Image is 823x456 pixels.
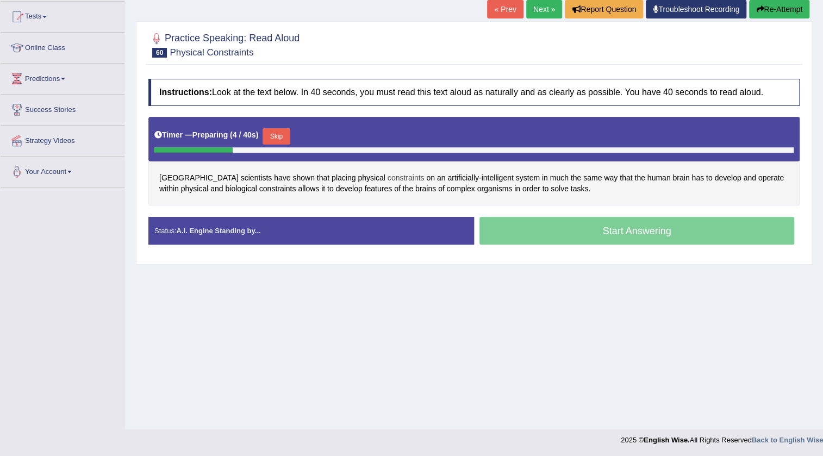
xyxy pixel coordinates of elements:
a: Strategy Videos [1,126,124,153]
span: 60 [152,48,167,58]
b: Preparing [192,130,228,139]
span: Click to see word definition [438,183,445,195]
span: Click to see word definition [514,183,520,195]
span: Click to see word definition [159,172,239,184]
span: Click to see word definition [327,183,334,195]
div: Status: [148,217,474,245]
span: Click to see word definition [259,183,296,195]
span: Click to see word definition [394,183,401,195]
span: Click to see word definition [522,183,540,195]
h5: Timer — [154,131,258,139]
span: Click to see word definition [321,183,325,195]
span: Click to see word definition [620,172,632,184]
span: Click to see word definition [317,172,329,184]
span: Click to see word definition [210,183,223,195]
span: Click to see word definition [388,172,425,184]
b: ) [256,130,259,139]
span: Click to see word definition [358,172,385,184]
span: Click to see word definition [516,172,540,184]
b: ( [230,130,233,139]
h4: Look at the text below. In 40 seconds, you must read this text aloud as naturally and as clearly ... [148,79,800,106]
span: Click to see word definition [583,172,602,184]
span: Click to see word definition [542,172,548,184]
strong: A.I. Engine Standing by... [176,227,260,235]
span: Click to see word definition [225,183,257,195]
a: Tests [1,2,124,29]
button: Skip [263,128,290,145]
div: - . [148,117,800,205]
b: 4 / 40s [233,130,256,139]
span: Click to see word definition [447,183,475,195]
h2: Practice Speaking: Read Aloud [148,30,300,58]
span: Click to see word definition [604,172,618,184]
strong: English Wise. [644,436,689,444]
a: Success Stories [1,95,124,122]
span: Click to see word definition [181,183,209,195]
span: Click to see word definition [292,172,314,184]
span: Click to see word definition [364,183,392,195]
span: Click to see word definition [336,183,363,195]
span: Click to see word definition [241,172,272,184]
a: Your Account [1,157,124,184]
a: Online Class [1,33,124,60]
a: Predictions [1,64,124,91]
span: Click to see word definition [571,172,581,184]
span: Click to see word definition [691,172,704,184]
span: Click to see word definition [706,172,713,184]
a: Back to English Wise [752,436,823,444]
span: Click to see word definition [550,172,569,184]
span: Click to see word definition [437,172,446,184]
span: Click to see word definition [426,172,435,184]
div: 2025 © All Rights Reserved [621,429,823,445]
span: Click to see word definition [647,172,671,184]
span: Click to see word definition [551,183,569,195]
span: Click to see word definition [298,183,319,195]
span: Click to see word definition [477,183,513,195]
span: Click to see word definition [447,172,479,184]
b: Instructions: [159,88,212,97]
span: Click to see word definition [274,172,290,184]
span: Click to see word definition [332,172,356,184]
span: Click to see word definition [415,183,436,195]
span: Click to see word definition [481,172,513,184]
span: Click to see word definition [743,172,756,184]
span: Click to see word definition [542,183,548,195]
small: Physical Constraints [170,47,253,58]
span: Click to see word definition [758,172,784,184]
span: Click to see word definition [672,172,689,184]
span: Click to see word definition [403,183,413,195]
span: Click to see word definition [714,172,741,184]
span: Click to see word definition [634,172,645,184]
span: Click to see word definition [571,183,589,195]
span: Click to see word definition [159,183,179,195]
